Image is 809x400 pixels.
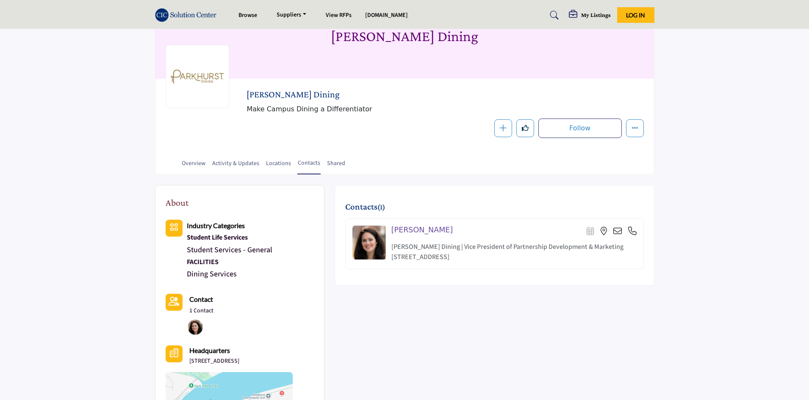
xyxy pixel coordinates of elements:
button: More details [626,119,644,137]
h3: Contacts [345,201,385,212]
span: 1 [380,203,382,211]
img: Suzie L. [188,320,203,335]
a: Dining Services [187,269,237,279]
button: Category Icon [166,220,183,237]
div: Campus engagement, residential life, and student activity management solutions to enhance college... [187,232,272,243]
img: site Logo [155,8,221,22]
a: Locations [266,159,291,174]
span: Log In [626,11,645,19]
p: [STREET_ADDRESS] [189,357,239,366]
button: Log In [617,7,654,23]
a: Suppliers [271,9,312,21]
a: Shared [327,159,346,174]
button: Follow [538,119,622,138]
div: My Listings [569,10,611,20]
a: View RFPs [326,11,352,19]
h2: About [166,196,188,210]
h5: My Listings [581,11,611,19]
span: ( ) [377,203,385,211]
b: Contact [189,295,213,303]
h4: [PERSON_NAME] [391,226,453,234]
button: Contact-Employee Icon [166,294,183,311]
a: Student Life Services [187,232,272,243]
a: Industry Categories [187,221,245,231]
a: Activity & Updates [212,159,260,174]
a: Contacts [297,159,321,174]
a: Overview [181,159,206,174]
p: [STREET_ADDRESS] [391,252,637,262]
p: [PERSON_NAME] Dining | Vice President of Partnership Development & Marketing [391,242,637,252]
div: Campus infrastructure, maintenance systems, and physical plant management solutions for education... [187,256,272,268]
a: Search [542,8,564,22]
b: Headquarters [189,345,230,356]
a: [DOMAIN_NAME] [365,11,408,19]
button: Like [516,119,534,137]
a: Link of redirect to contact page [166,294,183,311]
h2: [PERSON_NAME] Dining [247,89,479,100]
a: Browse [238,11,257,19]
a: FACILITIES [187,256,272,268]
a: Contact [189,294,213,305]
span: Make Campus Dining a Differentiator [247,104,518,114]
button: Headquarter icon [166,345,183,362]
img: image [352,226,386,259]
a: Student Services - General [187,245,272,255]
a: 1 Contact [189,307,213,315]
b: Industry Categories [187,221,245,229]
